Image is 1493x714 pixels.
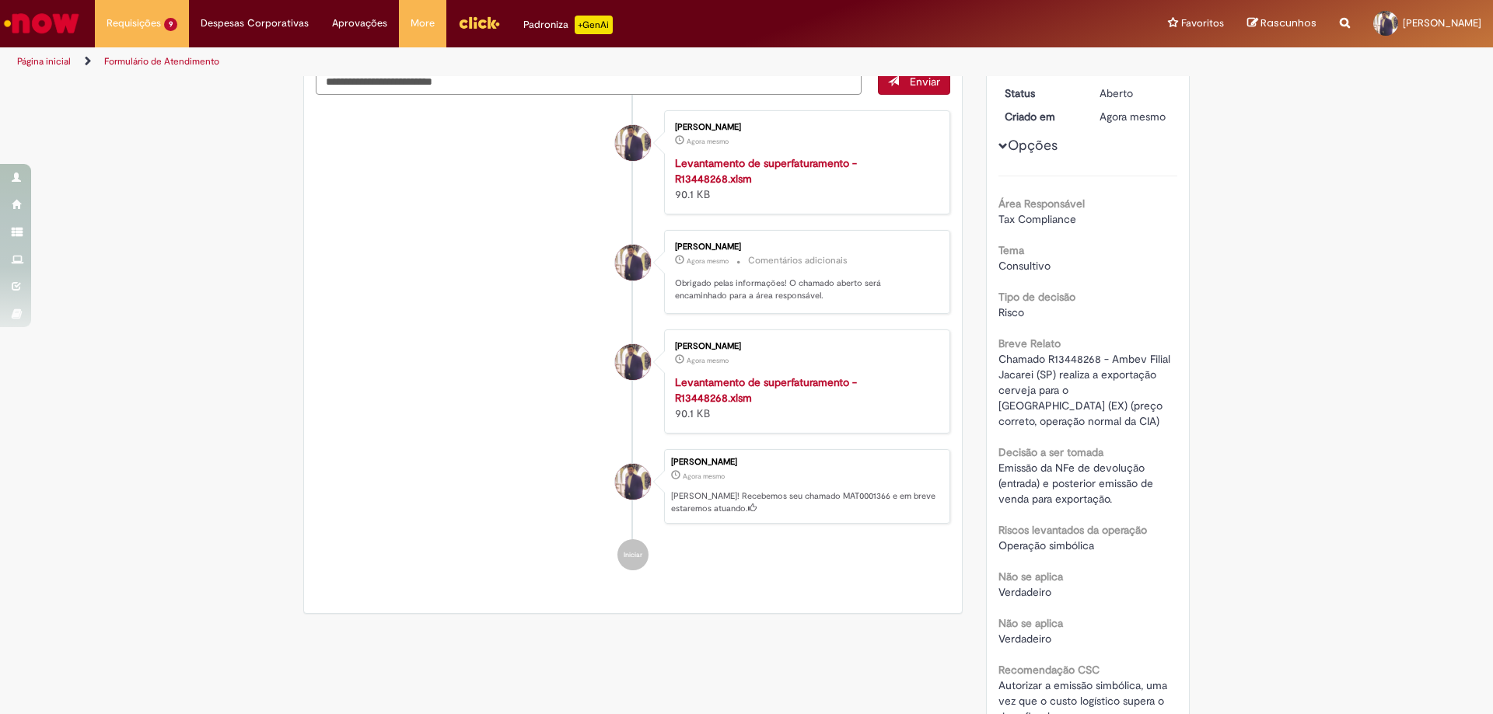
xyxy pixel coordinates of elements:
[1247,16,1316,31] a: Rascunhos
[201,16,309,31] span: Despesas Corporativas
[675,277,934,301] p: Obrigado pelas informações! O chamado aberto será encaminhado para a área responsável.
[687,356,729,365] span: Agora mesmo
[615,245,651,280] div: Gabriel Rodrigues Barao
[993,85,1089,101] dt: Status
[675,374,934,421] div: 90.1 KB
[998,352,1173,428] span: Chamado R13448268 - Ambev Filial Jacarei (SP) realiza a exportação cerveja para o [GEOGRAPHIC_DAT...
[998,243,1024,257] b: Tema
[316,95,950,586] ul: Histórico de tíquete
[675,123,934,132] div: [PERSON_NAME]
[332,16,387,31] span: Aprovações
[878,68,950,95] button: Enviar
[1100,110,1166,124] time: 28/08/2025 15:22:20
[12,47,984,76] ul: Trilhas de página
[998,461,1156,506] span: Emissão da NFe de devolução (entrada) e posterior emissão de venda para exportação.
[671,490,942,514] p: [PERSON_NAME]! Recebemos seu chamado MAT0001366 e em breve estaremos atuando.
[687,137,729,146] time: 28/08/2025 15:22:20
[1100,109,1172,124] div: 28/08/2025 15:22:20
[675,242,934,252] div: [PERSON_NAME]
[910,75,940,89] span: Enviar
[683,472,725,481] time: 28/08/2025 15:22:20
[1100,85,1172,101] div: Aberto
[17,55,71,68] a: Página inicial
[575,16,613,34] p: +GenAi
[998,538,1094,552] span: Operação simbólica
[998,336,1061,350] b: Breve Relato
[675,375,857,405] a: Levantamento de superfaturamento - R13448268.xlsm
[675,342,934,351] div: [PERSON_NAME]
[164,18,177,31] span: 9
[675,155,934,202] div: 90.1 KB
[104,55,219,68] a: Formulário de Atendimento
[615,464,651,500] div: Gabriel Rodrigues Barao
[687,137,729,146] span: Agora mesmo
[998,445,1103,459] b: Decisão a ser tomada
[523,16,613,34] div: Padroniza
[687,356,729,365] time: 28/08/2025 15:22:06
[998,197,1085,211] b: Área Responsável
[458,11,500,34] img: click_logo_yellow_360x200.png
[1403,16,1481,30] span: [PERSON_NAME]
[671,458,942,467] div: [PERSON_NAME]
[316,449,950,524] li: Gabriel Rodrigues Barao
[411,16,435,31] span: More
[675,156,857,186] a: Levantamento de superfaturamento - R13448268.xlsm
[998,632,1051,646] span: Verdadeiro
[615,344,651,380] div: Gabriel Rodrigues Barao
[615,125,651,161] div: Gabriel Rodrigues Barao
[998,663,1100,677] b: Recomendação CSC
[687,256,729,266] span: Agora mesmo
[748,254,848,267] small: Comentários adicionais
[998,616,1063,630] b: Não se aplica
[683,472,725,481] span: Agora mesmo
[993,109,1089,124] dt: Criado em
[107,16,161,31] span: Requisições
[316,68,862,95] textarea: Digite sua mensagem aqui...
[998,305,1024,319] span: Risco
[2,8,82,39] img: ServiceNow
[998,523,1147,537] b: Riscos levantados da operação
[998,569,1063,583] b: Não se aplica
[998,290,1075,304] b: Tipo de decisão
[998,585,1051,599] span: Verdadeiro
[998,212,1076,226] span: Tax Compliance
[687,256,729,266] time: 28/08/2025 15:22:20
[1100,110,1166,124] span: Agora mesmo
[1260,16,1316,30] span: Rascunhos
[1181,16,1224,31] span: Favoritos
[998,259,1051,273] span: Consultivo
